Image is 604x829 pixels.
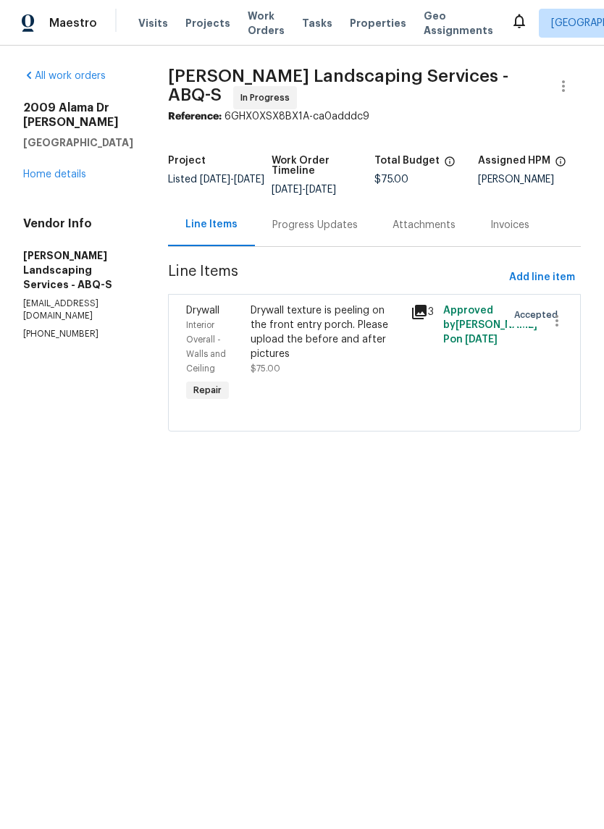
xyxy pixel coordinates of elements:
[23,298,133,322] p: [EMAIL_ADDRESS][DOMAIN_NAME]
[138,16,168,30] span: Visits
[251,303,403,361] div: Drywall texture is peeling on the front entry porch. Please upload the before and after pictures
[168,67,508,104] span: [PERSON_NAME] Landscaping Services - ABQ-S
[503,264,581,291] button: Add line item
[374,156,440,166] h5: Total Budget
[374,174,408,185] span: $75.00
[234,174,264,185] span: [DATE]
[200,174,264,185] span: -
[272,185,336,195] span: -
[465,334,498,345] span: [DATE]
[272,185,302,195] span: [DATE]
[200,174,230,185] span: [DATE]
[168,111,222,122] b: Reference:
[168,264,503,291] span: Line Items
[23,216,133,231] h4: Vendor Info
[478,156,550,166] h5: Assigned HPM
[168,156,206,166] h5: Project
[248,9,285,38] span: Work Orders
[272,218,358,232] div: Progress Updates
[393,218,456,232] div: Attachments
[514,308,563,322] span: Accepted
[424,9,493,38] span: Geo Assignments
[478,174,582,185] div: [PERSON_NAME]
[251,364,280,373] span: $75.00
[23,169,86,180] a: Home details
[186,306,219,316] span: Drywall
[185,217,238,232] div: Line Items
[186,321,226,373] span: Interior Overall - Walls and Ceiling
[23,71,106,81] a: All work orders
[168,109,581,124] div: 6GHX0XSX8BX1A-ca0adddc9
[306,185,336,195] span: [DATE]
[240,91,295,105] span: In Progress
[302,18,332,28] span: Tasks
[555,156,566,174] span: The hpm assigned to this work order.
[23,328,133,340] p: [PHONE_NUMBER]
[350,16,406,30] span: Properties
[49,16,97,30] span: Maestro
[411,303,434,321] div: 3
[509,269,575,287] span: Add line item
[272,156,375,176] h5: Work Order Timeline
[443,306,537,345] span: Approved by [PERSON_NAME] P on
[188,383,227,397] span: Repair
[168,174,264,185] span: Listed
[444,156,456,174] span: The total cost of line items that have been proposed by Opendoor. This sum includes line items th...
[23,101,133,130] h2: 2009 Alama Dr [PERSON_NAME]
[23,135,133,150] h5: [GEOGRAPHIC_DATA]
[185,16,230,30] span: Projects
[490,218,529,232] div: Invoices
[23,248,133,292] h5: [PERSON_NAME] Landscaping Services - ABQ-S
